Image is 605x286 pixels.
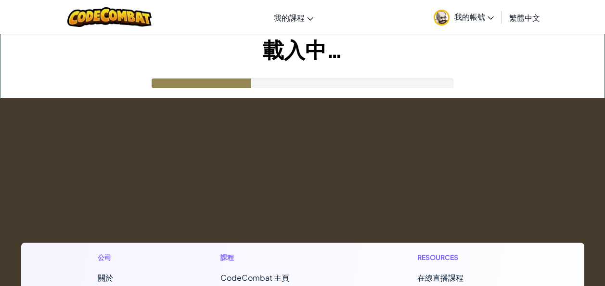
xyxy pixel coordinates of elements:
img: CodeCombat logo [67,7,152,27]
a: 我的帳號 [429,2,499,32]
h1: 公司 [98,252,136,262]
span: 繁體中文 [509,13,540,23]
span: CodeCombat 主頁 [220,273,289,283]
img: avatar [434,10,450,26]
a: 繁體中文 [504,4,545,30]
h1: Resources [417,252,507,262]
a: 在線直播課程 [417,273,463,283]
a: 我的課程 [269,4,318,30]
span: 我的課程 [274,13,305,23]
h1: 載入中… [0,34,605,64]
a: 關於 [98,273,113,283]
h1: 課程 [220,252,333,262]
span: 我的帳號 [454,12,494,22]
